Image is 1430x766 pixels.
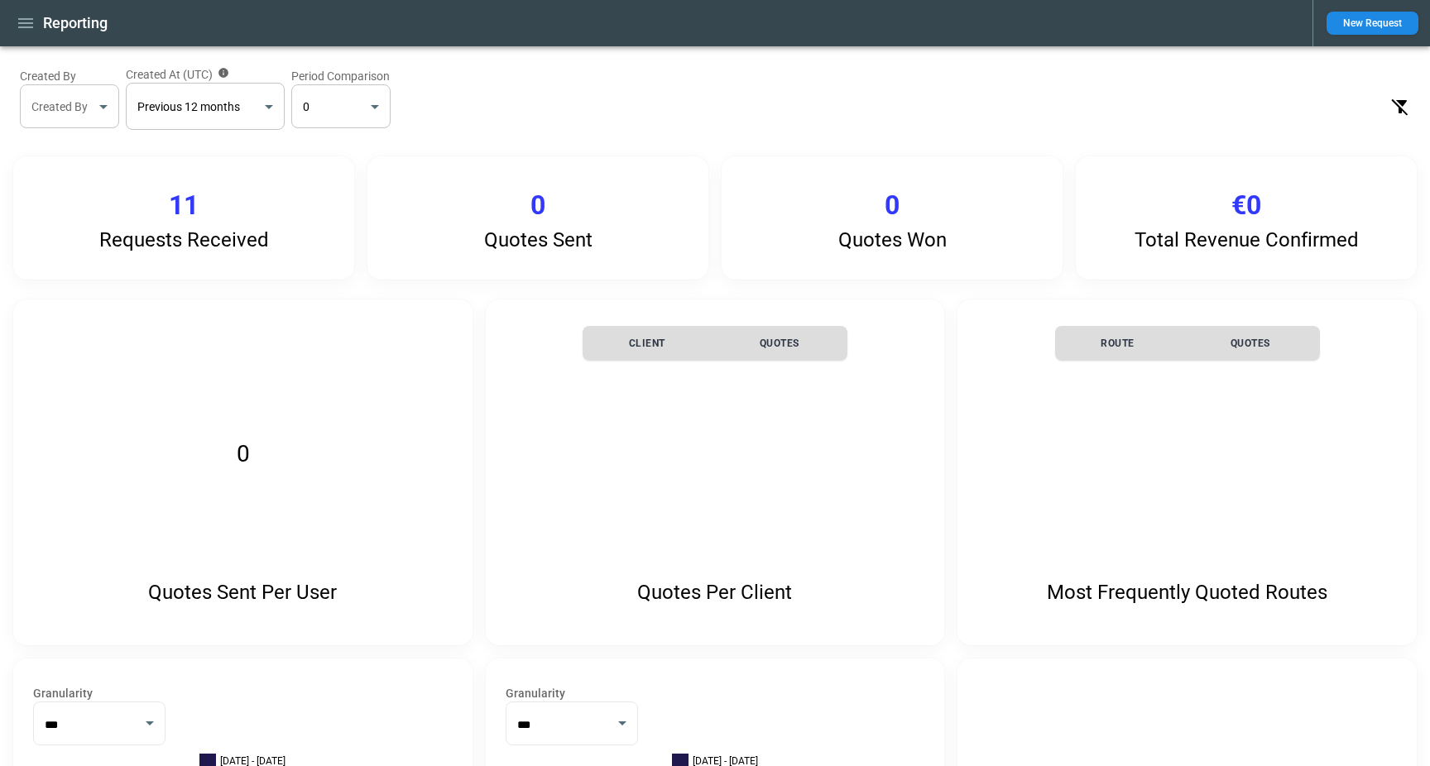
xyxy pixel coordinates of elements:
p: Quotes Per Client [637,581,792,605]
table: simple table [583,326,847,361]
table: simple table [1055,326,1320,361]
th: Route [1055,326,1181,361]
label: Created At (UTC) [126,66,285,83]
label: Granularity [506,685,925,701]
th: Quotes [712,326,847,361]
svg: Data includes activity through 08/13/25 (end of day UTC) [218,67,229,79]
p: Most Frequently Quoted Routes [1047,581,1327,605]
p: Quotes Sent Per User [148,581,337,605]
p: Quotes Won [838,228,947,252]
svg: Clear Filters [1390,97,1410,117]
p: €0 [1231,189,1261,222]
p: 11 [169,189,199,222]
div: 0 [291,84,391,128]
text: 0 [236,440,249,467]
span: [DATE] - [DATE] [693,757,758,766]
label: Granularity [33,685,453,701]
th: Quotes [1181,326,1320,361]
p: Total Revenue Confirmed [1135,228,1359,252]
h1: Reporting [43,13,108,33]
button: New Request [1327,12,1418,35]
th: Client [583,326,712,361]
div: Created By [31,98,93,115]
p: Requests Received [99,228,269,252]
p: Quotes Sent [484,228,593,252]
p: 0 [885,189,900,222]
label: Created By [20,68,119,84]
p: 0 [530,189,545,222]
span: [DATE] - [DATE] [220,757,286,766]
label: Period Comparison [291,68,391,84]
div: Full previous 12 calendar months [129,94,258,119]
